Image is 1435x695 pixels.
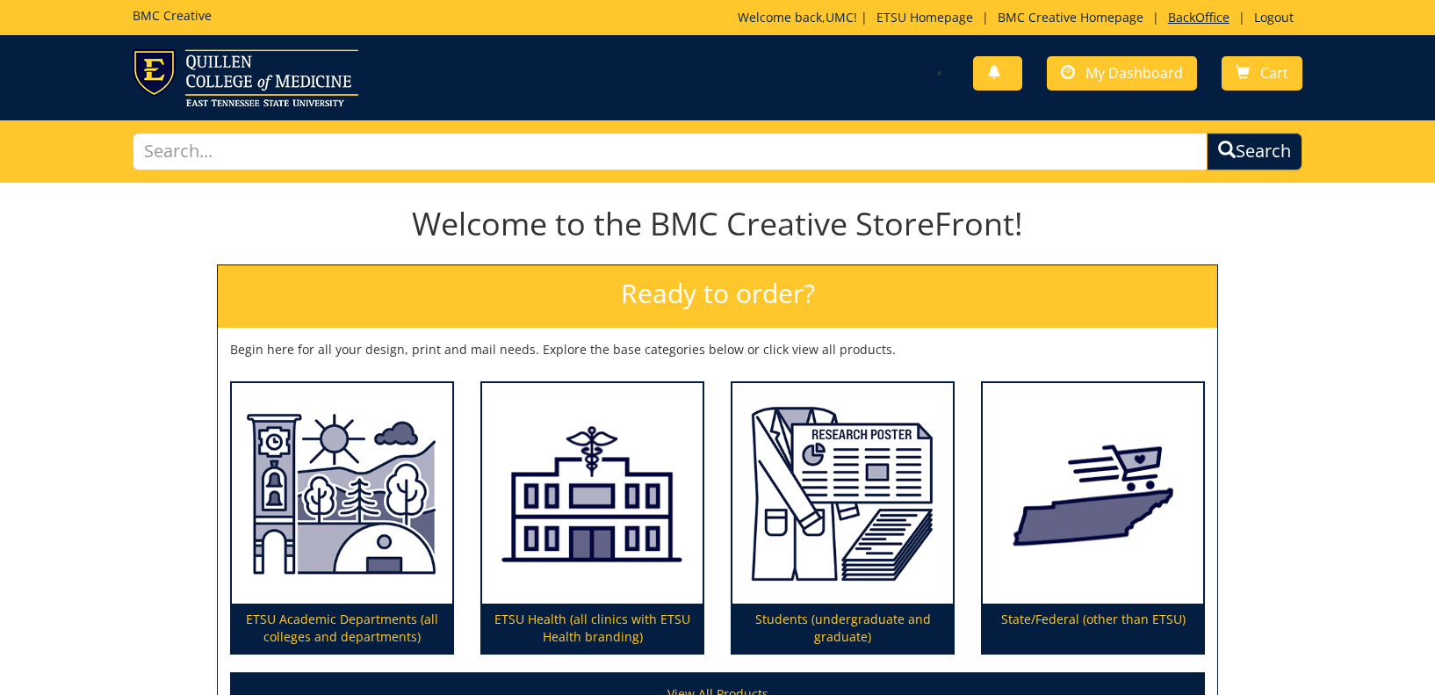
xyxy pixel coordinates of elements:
p: ETSU Health (all clinics with ETSU Health branding) [482,604,703,653]
input: Search... [133,133,1208,170]
p: ETSU Academic Departments (all colleges and departments) [232,604,452,653]
img: ETSU logo [133,49,358,106]
img: Students (undergraduate and graduate) [732,383,953,605]
a: BMC Creative Homepage [989,9,1152,25]
img: State/Federal (other than ETSU) [983,383,1203,605]
a: Cart [1222,56,1302,90]
a: Logout [1245,9,1302,25]
a: Students (undergraduate and graduate) [732,383,953,654]
a: ETSU Homepage [868,9,982,25]
h1: Welcome to the BMC Creative StoreFront! [217,206,1218,242]
p: State/Federal (other than ETSU) [983,604,1203,653]
a: UMC [826,9,854,25]
span: Cart [1260,63,1288,83]
h5: BMC Creative [133,9,212,22]
span: My Dashboard [1085,63,1183,83]
h2: Ready to order? [218,265,1217,328]
p: Begin here for all your design, print and mail needs. Explore the base categories below or click ... [230,341,1205,358]
img: ETSU Academic Departments (all colleges and departments) [232,383,452,605]
a: ETSU Academic Departments (all colleges and departments) [232,383,452,654]
p: Welcome back, ! | | | | [738,9,1302,26]
p: Students (undergraduate and graduate) [732,604,953,653]
button: Search [1207,133,1302,170]
a: BackOffice [1159,9,1238,25]
a: State/Federal (other than ETSU) [983,383,1203,654]
img: ETSU Health (all clinics with ETSU Health branding) [482,383,703,605]
a: ETSU Health (all clinics with ETSU Health branding) [482,383,703,654]
a: My Dashboard [1047,56,1197,90]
